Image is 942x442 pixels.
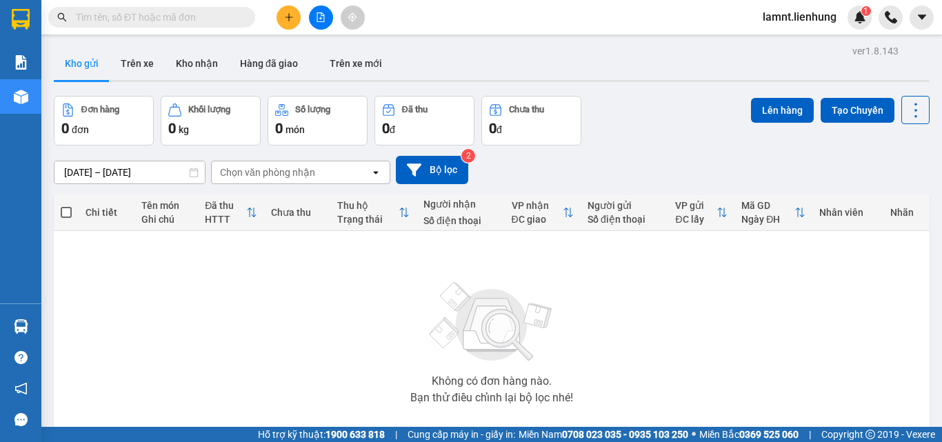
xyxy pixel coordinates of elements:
[865,430,875,439] span: copyright
[12,9,30,30] img: logo-vxr
[275,120,283,137] span: 0
[809,427,811,442] span: |
[588,214,661,225] div: Số điện thoại
[54,161,205,183] input: Select a date range.
[271,207,323,218] div: Chưa thu
[854,11,866,23] img: icon-new-feature
[885,11,897,23] img: phone-icon
[390,124,395,135] span: đ
[268,96,368,145] button: Số lượng0món
[14,382,28,395] span: notification
[734,194,812,231] th: Toggle SortBy
[675,214,716,225] div: ĐC lấy
[341,6,365,30] button: aim
[110,47,165,80] button: Trên xe
[205,214,246,225] div: HTTT
[423,215,497,226] div: Số điện thoại
[505,194,581,231] th: Toggle SortBy
[330,194,417,231] th: Toggle SortBy
[432,376,552,387] div: Không có đơn hàng nào.
[14,90,28,104] img: warehouse-icon
[325,429,385,440] strong: 1900 633 818
[692,432,696,437] span: ⚪️
[14,351,28,364] span: question-circle
[861,6,871,16] sup: 1
[751,98,814,123] button: Lên hàng
[512,214,563,225] div: ĐC giao
[337,214,399,225] div: Trạng thái
[423,274,561,370] img: svg+xml;base64,PHN2ZyBjbGFzcz0ibGlzdC1wbHVnX19zdmciIHhtbG5zPSJodHRwOi8vd3d3LnczLm9yZy8yMDAwL3N2Zy...
[395,427,397,442] span: |
[423,199,497,210] div: Người nhận
[916,11,928,23] span: caret-down
[481,96,581,145] button: Chưa thu0đ
[258,427,385,442] span: Hỗ trợ kỹ thuật:
[396,156,468,184] button: Bộ lọc
[562,429,688,440] strong: 0708 023 035 - 0935 103 250
[57,12,67,22] span: search
[741,200,794,211] div: Mã GD
[168,120,176,137] span: 0
[295,105,330,114] div: Số lượng
[309,6,333,30] button: file-add
[348,12,357,22] span: aim
[821,98,894,123] button: Tạo Chuyến
[198,194,264,231] th: Toggle SortBy
[165,47,229,80] button: Kho nhận
[509,105,544,114] div: Chưa thu
[76,10,239,25] input: Tìm tên, số ĐT hoặc mã đơn
[86,207,128,218] div: Chi tiết
[205,200,246,211] div: Đã thu
[519,427,688,442] span: Miền Nam
[14,413,28,426] span: message
[72,124,89,135] span: đơn
[408,427,515,442] span: Cung cấp máy in - giấy in:
[699,427,799,442] span: Miền Bắc
[14,55,28,70] img: solution-icon
[588,200,661,211] div: Người gửi
[489,120,497,137] span: 0
[512,200,563,211] div: VP nhận
[890,207,922,218] div: Nhãn
[337,200,399,211] div: Thu hộ
[741,214,794,225] div: Ngày ĐH
[852,43,899,59] div: ver 1.8.143
[81,105,119,114] div: Đơn hàng
[739,429,799,440] strong: 0369 525 060
[410,392,573,403] div: Bạn thử điều chỉnh lại bộ lọc nhé!
[675,200,716,211] div: VP gửi
[14,319,28,334] img: warehouse-icon
[910,6,934,30] button: caret-down
[161,96,261,145] button: Khối lượng0kg
[284,12,294,22] span: plus
[229,47,309,80] button: Hàng đã giao
[461,149,475,163] sup: 2
[402,105,428,114] div: Đã thu
[316,12,325,22] span: file-add
[179,124,189,135] span: kg
[141,214,191,225] div: Ghi chú
[819,207,876,218] div: Nhân viên
[330,58,382,69] span: Trên xe mới
[54,96,154,145] button: Đơn hàng0đơn
[285,124,305,135] span: món
[277,6,301,30] button: plus
[374,96,474,145] button: Đã thu0đ
[382,120,390,137] span: 0
[141,200,191,211] div: Tên món
[54,47,110,80] button: Kho gửi
[668,194,734,231] th: Toggle SortBy
[188,105,230,114] div: Khối lượng
[863,6,868,16] span: 1
[370,167,381,178] svg: open
[220,165,315,179] div: Chọn văn phòng nhận
[61,120,69,137] span: 0
[497,124,502,135] span: đ
[752,8,848,26] span: lamnt.lienhung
